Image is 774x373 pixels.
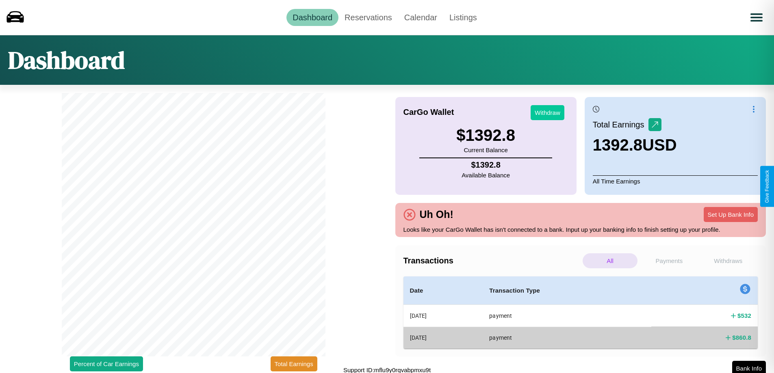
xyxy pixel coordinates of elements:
h3: $ 1392.8 [456,126,515,144]
p: Current Balance [456,144,515,155]
p: Payments [642,253,696,268]
th: payment [483,327,651,348]
h3: 1392.8 USD [593,136,677,154]
button: Open menu [745,6,768,29]
div: Give Feedback [764,170,770,203]
h4: CarGo Wallet [403,108,454,117]
button: Percent of Car Earnings [70,356,143,371]
p: Withdraws [701,253,756,268]
button: Total Earnings [271,356,317,371]
button: Withdraw [531,105,564,120]
h4: $ 532 [737,311,751,320]
th: payment [483,305,651,327]
h4: Transactions [403,256,581,265]
h4: $ 860.8 [732,333,751,342]
a: Dashboard [286,9,338,26]
button: Set Up Bank Info [704,207,758,222]
p: Looks like your CarGo Wallet has isn't connected to a bank. Input up your banking info to finish ... [403,224,758,235]
h4: $ 1392.8 [462,160,510,170]
p: Available Balance [462,170,510,181]
th: [DATE] [403,305,483,327]
h4: Transaction Type [489,286,645,295]
th: [DATE] [403,327,483,348]
p: All [583,253,637,268]
table: simple table [403,276,758,349]
a: Listings [443,9,483,26]
h1: Dashboard [8,43,125,77]
p: Total Earnings [593,117,648,132]
h4: Uh Oh! [416,209,457,220]
h4: Date [410,286,477,295]
a: Reservations [338,9,398,26]
p: All Time Earnings [593,175,758,187]
a: Calendar [398,9,443,26]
